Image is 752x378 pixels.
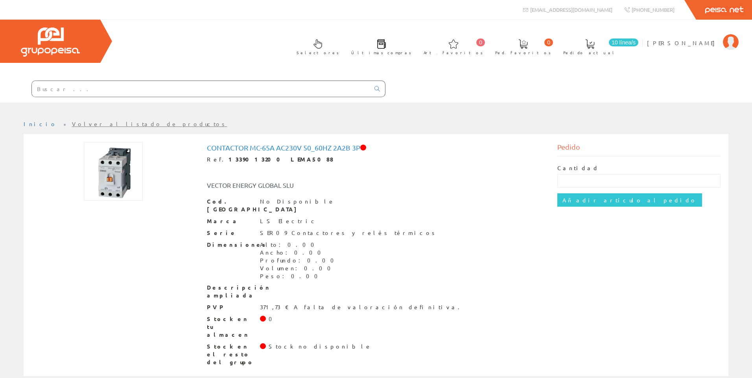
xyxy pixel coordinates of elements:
[229,156,334,163] strong: 1339013200 LEMA5088
[207,343,254,366] span: Stock en el resto del grupo
[557,142,721,156] div: Pedido
[207,156,546,163] div: Ref.
[201,181,405,190] div: VECTOR ENERGY GLOBAL SLU
[32,81,370,97] input: Buscar ...
[297,49,339,57] span: Selectores
[557,164,599,172] label: Cantidad
[207,284,254,299] span: Descripción ampliada
[207,229,254,237] span: Serie
[207,198,254,213] span: Cod. [GEOGRAPHIC_DATA]
[563,49,617,57] span: Pedido actual
[343,33,415,60] a: Últimas compras
[476,39,485,46] span: 0
[557,193,702,207] input: Añadir artículo al pedido
[260,257,339,264] div: Profundo: 0.00
[72,120,227,127] a: Volver al listado de productos
[260,249,339,257] div: Ancho: 0.00
[260,241,339,249] div: Alto: 0.00
[544,39,553,46] span: 0
[647,33,739,40] a: [PERSON_NAME]
[207,241,254,249] span: Dimensiones
[260,272,339,280] div: Peso: 0.00
[424,49,483,57] span: Art. favoritos
[24,120,57,127] a: Inicio
[84,142,143,201] img: Foto artículo Contactor MC-65a AC230v 50_60hz 2a2b 3p (150x150)
[21,28,80,57] img: Grupo Peisa
[632,6,675,13] span: [PHONE_NUMBER]
[530,6,612,13] span: [EMAIL_ADDRESS][DOMAIN_NAME]
[260,198,335,206] div: No Disponible
[207,303,254,311] span: PVP
[609,39,638,46] span: 10 línea/s
[289,33,343,60] a: Selectores
[351,49,411,57] span: Últimas compras
[207,217,254,225] span: Marca
[260,229,437,237] div: SER09 Contactores y relés térmicos
[269,343,372,350] div: Stock no disponible
[260,217,317,225] div: LS Electric
[207,144,546,152] h1: Contactor MC-65a AC230v 50_60hz 2a2b 3p
[260,264,339,272] div: Volumen: 0.00
[260,303,464,311] div: 371,73 € A falta de valoración definitiva.
[269,315,277,323] div: 0
[495,49,551,57] span: Ped. favoritos
[647,39,719,47] span: [PERSON_NAME]
[207,315,254,339] span: Stock en tu almacen
[555,33,640,60] a: 10 línea/s Pedido actual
